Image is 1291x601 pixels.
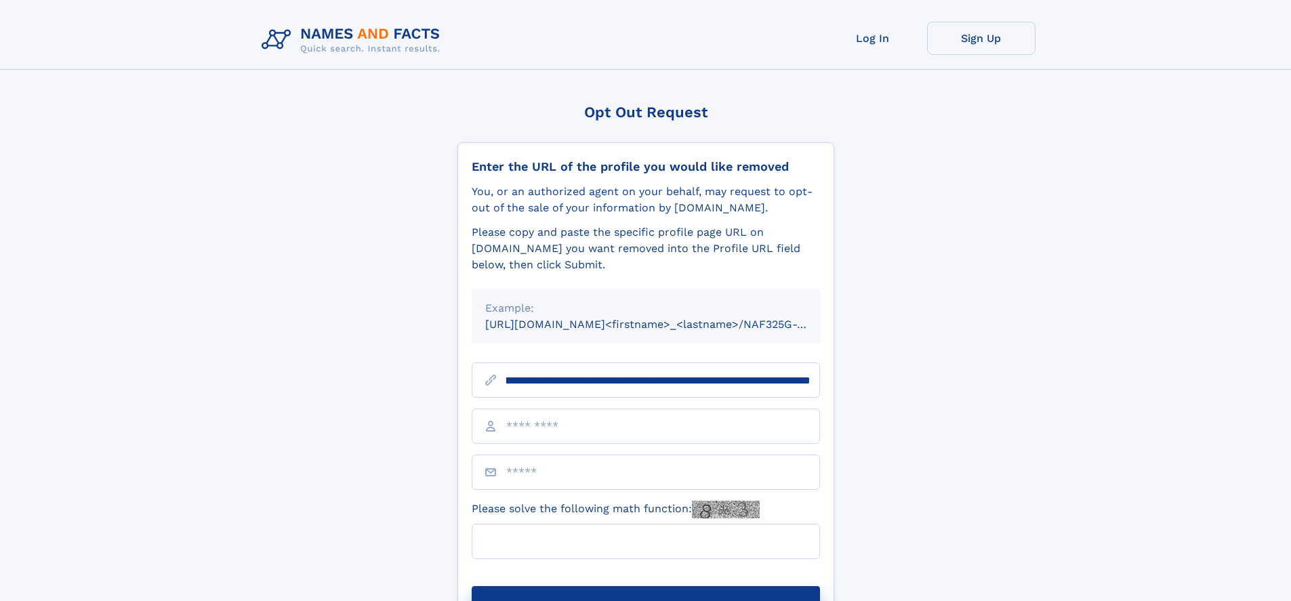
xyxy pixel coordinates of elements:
[472,184,820,216] div: You, or an authorized agent on your behalf, may request to opt-out of the sale of your informatio...
[819,22,927,55] a: Log In
[472,501,760,518] label: Please solve the following math function:
[485,318,846,331] small: [URL][DOMAIN_NAME]<firstname>_<lastname>/NAF325G-xxxxxxxx
[457,104,834,121] div: Opt Out Request
[927,22,1036,55] a: Sign Up
[256,22,451,58] img: Logo Names and Facts
[472,159,820,174] div: Enter the URL of the profile you would like removed
[472,224,820,273] div: Please copy and paste the specific profile page URL on [DOMAIN_NAME] you want removed into the Pr...
[485,300,806,316] div: Example:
